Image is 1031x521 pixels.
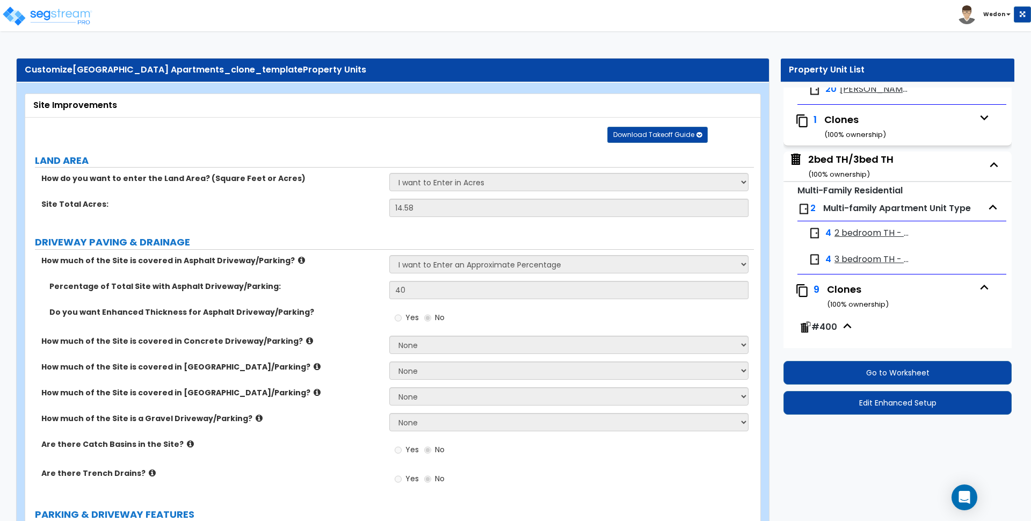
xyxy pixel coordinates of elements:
input: Yes [395,473,402,485]
img: logo_pro_r.png [2,5,93,27]
span: No [435,444,445,455]
span: Yes [405,444,419,455]
span: #400 [811,321,837,333]
label: How much of the Site is a Gravel Driveway/Parking? [41,413,381,424]
label: DRIVEWAY PAVING & DRAINAGE [35,235,754,249]
div: Property Unit List [789,64,1006,76]
label: Are there Catch Basins in the Site? [41,439,381,450]
i: click for more info! [149,469,156,477]
span: Petit Jean 1x1 [840,83,911,96]
span: Multi-family Apartment Unit Type [823,202,971,214]
small: ( 100 % ownership) [824,129,886,140]
div: 2bed TH/3bed TH [808,153,894,180]
span: 4 [825,227,831,240]
span: Yes [405,473,419,484]
button: Edit Enhanced Setup [783,391,1012,415]
img: door.png [797,202,810,215]
b: Wedon [983,10,1005,18]
label: How do you want to enter the Land Area? (Square Feet or Acres) [41,173,381,184]
i: click for more info! [314,388,321,396]
div: Clones [824,113,974,140]
div: Customize Property Units [25,64,761,76]
span: No [435,473,445,484]
span: 20 [825,83,837,96]
img: avatar.png [957,5,976,24]
button: Download Takeoff Guide [607,127,708,143]
img: clone.svg [795,114,809,128]
span: [GEOGRAPHIC_DATA] Apartments_clone_template [72,63,303,76]
img: clone.svg [795,284,809,298]
img: door.png [808,83,821,96]
small: ( 100 % ownership) [827,299,889,309]
span: 4 [825,254,831,266]
i: click for more info! [314,363,321,371]
div: Clones [827,283,974,310]
input: No [424,444,431,456]
span: 1 [814,113,817,126]
span: No [435,312,445,323]
label: Percentage of Total Site with Asphalt Driveway/Parking: [49,281,381,292]
button: Go to Worksheet [783,361,1012,385]
input: Yes [395,444,402,456]
small: Multi-Family Residential [797,184,903,197]
span: 2 bedroom TH - Ozark [834,227,911,240]
img: clone-building.svg [798,321,811,334]
input: No [424,473,431,485]
img: door.png [808,253,821,266]
label: How much of the Site is covered in [GEOGRAPHIC_DATA]/Parking? [41,361,381,372]
img: door.png [808,227,821,240]
i: click for more info! [256,414,263,422]
label: How much of the Site is covered in [GEOGRAPHIC_DATA]/Parking? [41,387,381,398]
div: Site Improvements [33,99,752,112]
small: ( 100 % ownership) [808,169,870,179]
i: click for more info! [187,440,194,448]
span: Yes [405,312,419,323]
span: 9 [814,283,819,296]
span: 2 [810,202,816,214]
label: How much of the Site is covered in Concrete Driveway/Parking? [41,336,381,346]
label: Do you want Enhanced Thickness for Asphalt Driveway/Parking? [49,307,381,317]
input: Yes [395,312,402,324]
i: click for more info! [298,256,305,264]
label: Site Total Acres: [41,199,381,209]
input: No [424,312,431,324]
label: Are there Trench Drains? [41,468,381,479]
span: 2bed TH/3bed TH [789,153,894,180]
label: LAND AREA [35,154,754,168]
span: Download Takeoff Guide [613,130,694,139]
span: 3 bedroom TH - Pinnacle [834,254,911,266]
img: building.svg [789,153,803,167]
div: Open Intercom Messenger [952,484,977,510]
i: click for more info! [306,337,313,345]
label: How much of the Site is covered in Asphalt Driveway/Parking? [41,255,381,266]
